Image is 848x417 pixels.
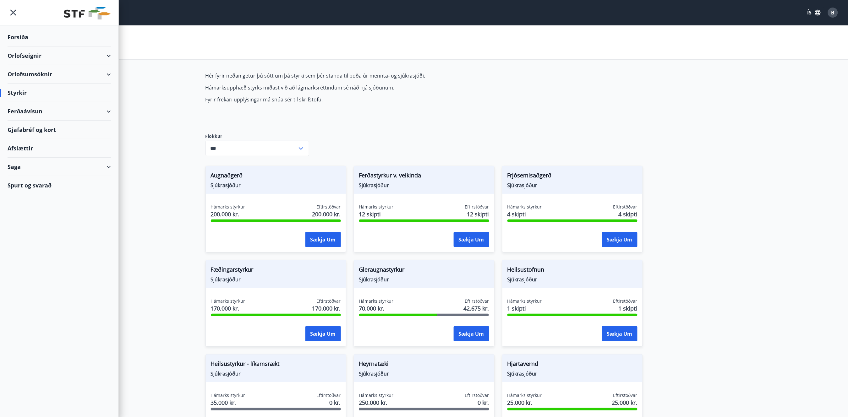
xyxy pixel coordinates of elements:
[507,182,637,189] span: Sjúkrasjóður
[211,210,245,218] span: 200.000 kr.
[613,204,637,210] span: Eftirstöðvar
[312,210,341,218] span: 200.000 kr.
[211,370,341,377] span: Sjúkrasjóður
[330,398,341,407] span: 0 kr.
[8,102,111,121] div: Ferðaávísun
[602,232,637,247] button: Sækja um
[359,298,394,304] span: Hámarks styrkur
[613,392,637,398] span: Eftirstöðvar
[507,265,637,276] span: Heilsustofnun
[205,72,502,79] p: Hér fyrir neðan getur þú sótt um þá styrki sem þér standa til boða úr mennta- og sjúkrasjóði.
[507,171,637,182] span: Frjósemisaðgerð
[359,210,394,218] span: 12 skipti
[359,392,394,398] span: Hámarks styrkur
[359,265,489,276] span: Gleraugnastyrkur
[467,210,489,218] span: 12 skipti
[205,84,502,91] p: Hámarksupphæð styrks miðast við að lágmarksréttindum sé náð hjá sjóðunum.
[359,370,489,377] span: Sjúkrasjóður
[602,326,637,341] button: Sækja um
[8,65,111,84] div: Orlofsumsóknir
[211,304,245,312] span: 170.000 kr.
[317,298,341,304] span: Eftirstöðvar
[507,304,542,312] span: 1 skipti
[804,7,824,18] button: ÍS
[8,158,111,176] div: Saga
[478,398,489,407] span: 0 kr.
[507,276,637,283] span: Sjúkrasjóður
[507,360,637,370] span: Hjartavernd
[8,46,111,65] div: Orlofseignir
[305,326,341,341] button: Sækja um
[507,370,637,377] span: Sjúkrasjóður
[211,182,341,189] span: Sjúkrasjóður
[619,304,637,312] span: 1 skipti
[317,204,341,210] span: Eftirstöðvar
[8,121,111,139] div: Gjafabréf og kort
[825,5,840,20] button: B
[465,298,489,304] span: Eftirstöðvar
[464,304,489,312] span: 42.675 kr.
[359,360,489,370] span: Heyrnatæki
[507,392,542,398] span: Hámarks styrkur
[507,204,542,210] span: Hámarks styrkur
[465,392,489,398] span: Eftirstöðvar
[359,304,394,312] span: 70.000 kr.
[205,96,502,103] p: Fyrir frekari upplýsingar má snúa sér til skrifstofu.
[211,398,245,407] span: 35.000 kr.
[613,298,637,304] span: Eftirstöðvar
[612,398,637,407] span: 25.000 kr.
[454,232,489,247] button: Sækja um
[359,182,489,189] span: Sjúkrasjóður
[211,204,245,210] span: Hámarks styrkur
[8,84,111,102] div: Styrkir
[8,139,111,158] div: Afslættir
[312,304,341,312] span: 170.000 kr.
[619,210,637,218] span: 4 skipti
[359,204,394,210] span: Hámarks styrkur
[211,298,245,304] span: Hámarks styrkur
[359,398,394,407] span: 250.000 kr.
[8,176,111,194] div: Spurt og svarað
[211,265,341,276] span: Fæðingarstyrkur
[507,298,542,304] span: Hámarks styrkur
[64,7,111,19] img: union_logo
[205,133,309,139] label: Flokkur
[211,392,245,398] span: Hámarks styrkur
[359,171,489,182] span: Ferðastyrkur v. veikinda
[507,398,542,407] span: 25.000 kr.
[359,276,489,283] span: Sjúkrasjóður
[305,232,341,247] button: Sækja um
[507,210,542,218] span: 4 skipti
[465,204,489,210] span: Eftirstöðvar
[831,9,835,16] span: B
[211,360,341,370] span: Heilsustyrkur - líkamsrækt
[211,276,341,283] span: Sjúkrasjóður
[8,7,19,18] button: menu
[8,28,111,46] div: Forsíða
[454,326,489,341] button: Sækja um
[211,171,341,182] span: Augnaðgerð
[317,392,341,398] span: Eftirstöðvar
